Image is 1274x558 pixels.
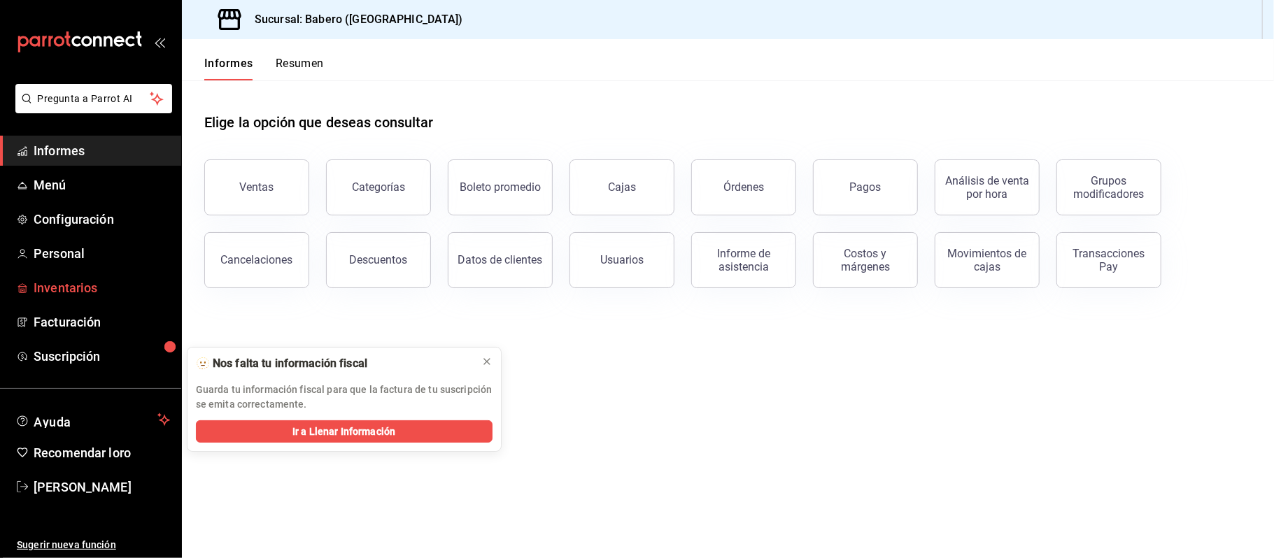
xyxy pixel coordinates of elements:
font: Transacciones Pay [1073,247,1145,273]
button: Boleto promedio [448,159,553,215]
button: Informe de asistencia [691,232,796,288]
font: Recomendar loro [34,445,131,460]
font: Facturación [34,315,101,329]
font: Movimientos de cajas [948,247,1027,273]
a: Pregunta a Parrot AI [10,101,172,116]
font: Cancelaciones [221,253,293,266]
font: Informes [204,57,253,70]
button: Usuarios [569,232,674,288]
font: Pagos [850,180,882,194]
font: Usuarios [600,253,644,266]
font: Costos y márgenes [841,247,890,273]
font: Descuentos [350,253,408,266]
button: Descuentos [326,232,431,288]
button: Costos y márgenes [813,232,918,288]
font: Cajas [608,180,636,194]
button: Categorías [326,159,431,215]
font: Ventas [240,180,274,194]
font: Grupos modificadores [1074,174,1145,201]
button: Movimientos de cajas [935,232,1040,288]
button: abrir_cajón_menú [154,36,165,48]
button: Pagos [813,159,918,215]
font: [PERSON_NAME] [34,480,132,494]
font: Categorías [352,180,405,194]
font: Datos de clientes [458,253,543,266]
font: Configuración [34,212,114,227]
font: Órdenes [723,180,764,194]
font: Análisis de venta por hora [945,174,1029,201]
button: Cancelaciones [204,232,309,288]
font: Resumen [276,57,324,70]
font: Suscripción [34,349,100,364]
button: Ir a Llenar Información [196,420,493,443]
button: Grupos modificadores [1056,159,1161,215]
button: Análisis de venta por hora [935,159,1040,215]
div: pestañas de navegación [204,56,324,80]
font: Informe de asistencia [717,247,770,273]
font: Ayuda [34,415,71,429]
font: Personal [34,246,85,261]
font: Sucursal: Babero ([GEOGRAPHIC_DATA]) [255,13,463,26]
font: Elige la opción que deseas consultar [204,114,434,131]
button: Cajas [569,159,674,215]
button: Órdenes [691,159,796,215]
button: Pregunta a Parrot AI [15,84,172,113]
font: Pregunta a Parrot AI [38,93,133,104]
button: Ventas [204,159,309,215]
font: Menú [34,178,66,192]
button: Datos de clientes [448,232,553,288]
font: Boleto promedio [460,180,541,194]
font: Sugerir nueva función [17,539,116,550]
button: Transacciones Pay [1056,232,1161,288]
p: Guarda tu información fiscal para que la factura de tu suscripción se emita correctamente. [196,382,493,412]
font: Informes [34,143,85,158]
font: Inventarios [34,280,97,295]
span: Ir a Llenar Información [292,424,395,439]
div: 🫥 Nos falta tu información fiscal [196,356,470,371]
